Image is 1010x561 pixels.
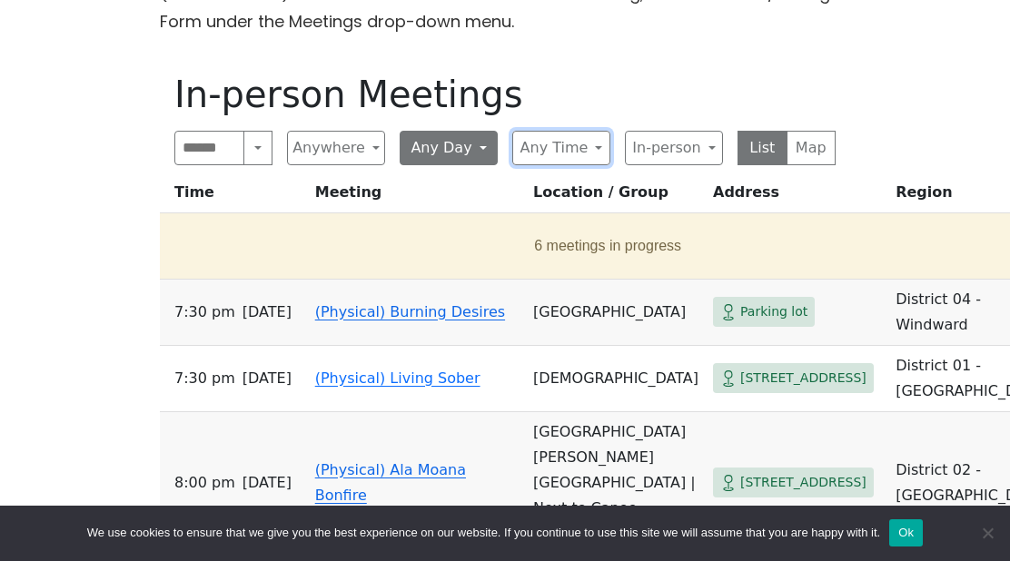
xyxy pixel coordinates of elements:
a: (Physical) Burning Desires [315,303,505,320]
a: (Physical) Ala Moana Bonfire [315,461,466,504]
span: [STREET_ADDRESS] [740,471,866,494]
th: Address [706,180,888,213]
span: 7:30 PM [174,366,235,391]
span: No [978,524,996,542]
span: [DATE] [243,300,292,325]
th: Time [160,180,308,213]
span: [DATE] [243,470,292,496]
span: [STREET_ADDRESS] [740,367,866,389]
span: Parking lot [740,300,807,323]
th: Location / Group [526,180,706,213]
button: Ok [889,519,923,546]
button: In-person [625,131,723,165]
a: (Physical) Living Sober [315,369,480,387]
span: 8:00 PM [174,470,235,496]
td: [DEMOGRAPHIC_DATA] [526,346,706,412]
input: Search [174,131,244,165]
button: Search [243,131,272,165]
button: Map [787,131,837,165]
span: 7:30 PM [174,300,235,325]
td: [GEOGRAPHIC_DATA] [PERSON_NAME][GEOGRAPHIC_DATA] | Next to Canoe Storage [526,412,706,555]
span: [DATE] [243,366,292,391]
th: Meeting [308,180,526,213]
button: Anywhere [287,131,385,165]
h1: In-person Meetings [174,73,836,116]
button: Any Day [400,131,498,165]
td: [GEOGRAPHIC_DATA] [526,280,706,346]
span: We use cookies to ensure that we give you the best experience on our website. If you continue to ... [87,524,880,542]
button: List [738,131,787,165]
button: Any Time [512,131,610,165]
